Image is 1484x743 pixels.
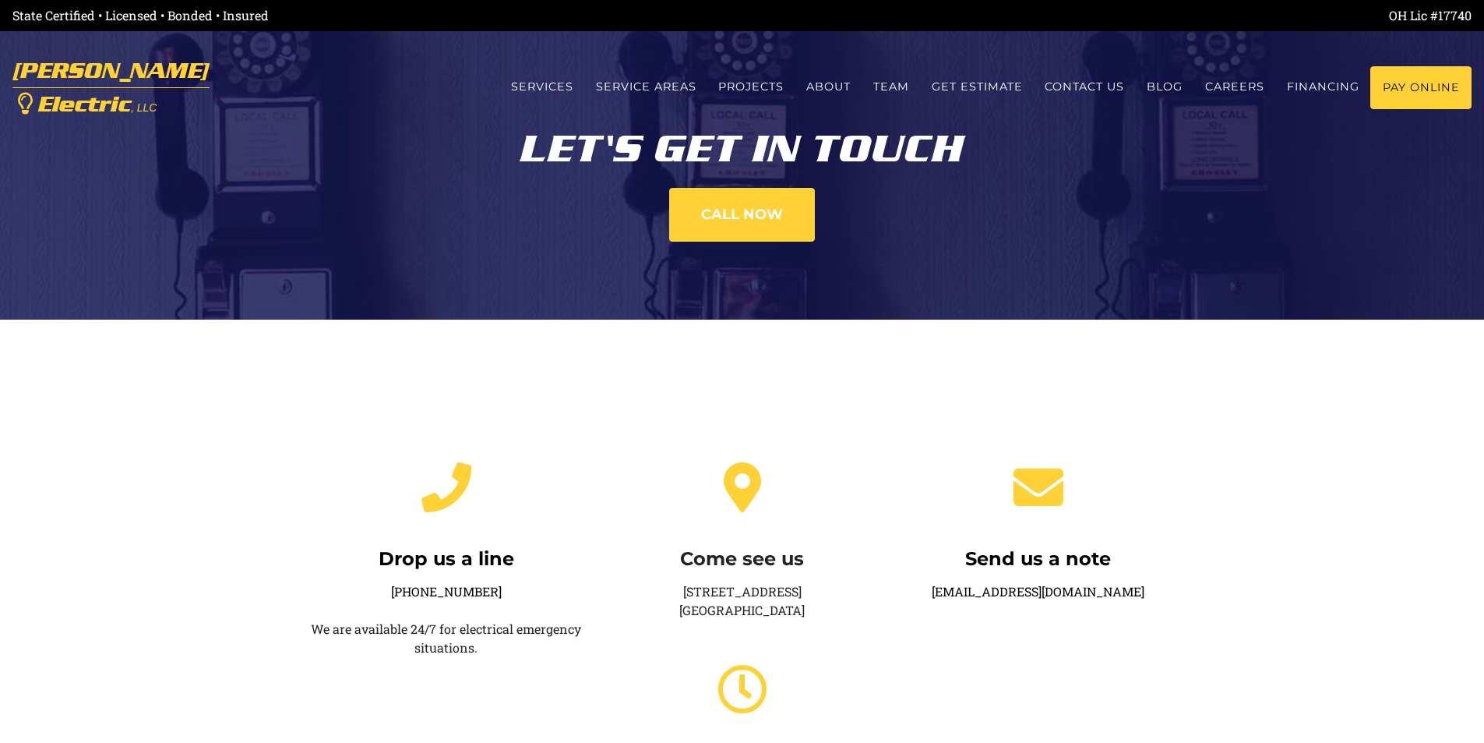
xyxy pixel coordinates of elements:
[669,188,815,242] a: Call now
[131,101,157,114] span: , LLC
[742,6,1472,25] div: OH Lic #17740
[499,66,584,108] a: Services
[707,66,795,108] a: Projects
[12,6,742,25] div: State Certified • Licensed • Bonded • Insured
[310,548,583,571] h4: Drop us a line
[902,476,1175,600] a: Send us a note[EMAIL_ADDRESS][DOMAIN_NAME]
[310,117,1175,168] div: Let's get in touch
[1370,66,1472,109] a: Pay Online
[1136,66,1194,108] a: Blog
[1034,66,1136,108] a: Contact us
[795,66,862,108] a: About
[862,66,921,108] a: Team
[310,476,583,600] a: Drop us a line[PHONE_NUMBER]
[1194,66,1276,108] a: Careers
[584,66,707,108] a: Service Areas
[920,66,1034,108] a: Get estimate
[606,548,879,571] h4: Come see us
[12,51,210,125] a: [PERSON_NAME] Electric, LLC
[902,548,1175,571] h4: Send us a note
[1275,66,1370,108] a: Financing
